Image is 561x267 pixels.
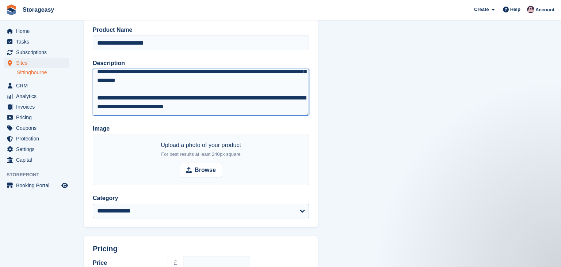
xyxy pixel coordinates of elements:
a: menu [4,144,69,154]
span: Booking Portal [16,180,60,191]
a: menu [4,133,69,144]
a: menu [4,112,69,123]
label: Product Name [93,26,309,34]
span: Help [510,6,520,13]
a: menu [4,37,69,47]
span: Protection [16,133,60,144]
span: Capital [16,155,60,165]
a: menu [4,123,69,133]
span: Analytics [16,91,60,101]
span: Subscriptions [16,47,60,57]
span: Storefront [7,171,73,178]
span: Account [535,6,554,14]
span: Tasks [16,37,60,47]
label: Category [93,194,309,203]
input: Browse [180,163,222,177]
span: Pricing [93,245,118,253]
strong: Browse [195,166,216,174]
img: stora-icon-8386f47178a22dfd0bd8f6a31ec36ba5ce8667c1dd55bd0f319d3a0aa187defe.svg [6,4,17,15]
div: Upload a photo of your product [161,141,241,158]
a: menu [4,26,69,36]
img: James Stewart [527,6,534,13]
a: menu [4,102,69,112]
span: Home [16,26,60,36]
span: Sites [16,58,60,68]
label: Image [93,124,309,133]
span: For best results at least 240px square [161,151,241,157]
label: Description [93,59,309,68]
span: CRM [16,80,60,91]
a: Storageasy [20,4,57,16]
span: Settings [16,144,60,154]
a: menu [4,80,69,91]
a: menu [4,47,69,57]
span: Pricing [16,112,60,123]
span: Create [474,6,489,13]
span: Invoices [16,102,60,112]
a: Sittingbourne [17,69,69,76]
a: Preview store [60,181,69,190]
span: Coupons [16,123,60,133]
a: menu [4,180,69,191]
a: menu [4,91,69,101]
a: menu [4,58,69,68]
a: menu [4,155,69,165]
